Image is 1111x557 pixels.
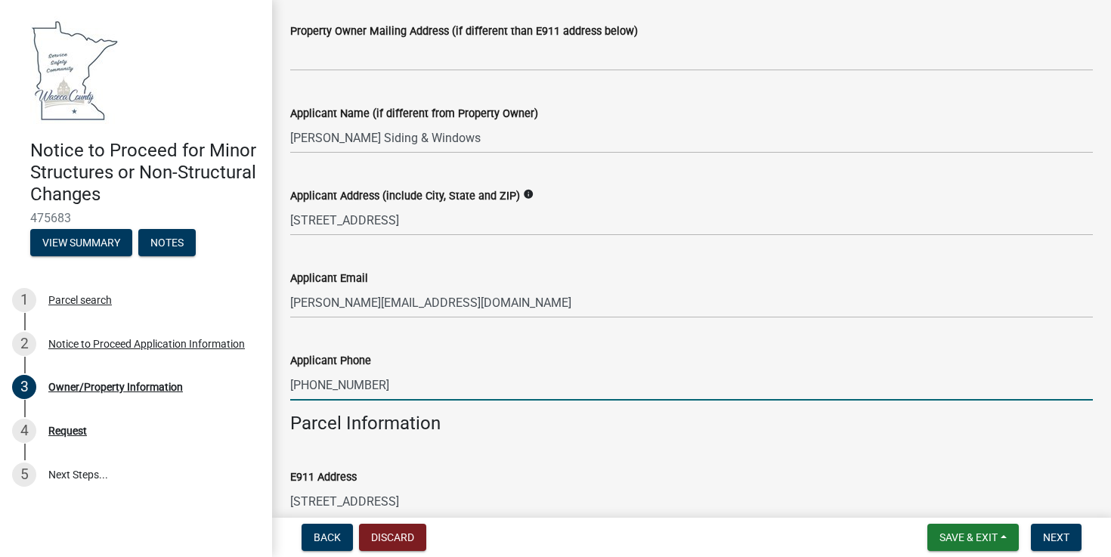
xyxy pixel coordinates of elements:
[302,524,353,551] button: Back
[314,531,341,543] span: Back
[359,524,426,551] button: Discard
[290,109,538,119] label: Applicant Name (if different from Property Owner)
[48,425,87,436] div: Request
[12,288,36,312] div: 1
[12,375,36,399] div: 3
[138,229,196,256] button: Notes
[523,189,534,200] i: info
[290,413,1093,435] h4: Parcel Information
[290,356,371,367] label: Applicant Phone
[30,140,260,205] h4: Notice to Proceed for Minor Structures or Non-Structural Changes
[290,26,638,37] label: Property Owner Mailing Address (if different than E911 address below)
[1043,531,1069,543] span: Next
[12,419,36,443] div: 4
[1031,524,1082,551] button: Next
[12,332,36,356] div: 2
[939,531,998,543] span: Save & Exit
[12,463,36,487] div: 5
[48,382,183,392] div: Owner/Property Information
[48,339,245,349] div: Notice to Proceed Application Information
[290,191,520,202] label: Applicant Address (include City, State and ZIP)
[138,238,196,250] wm-modal-confirm: Notes
[30,238,132,250] wm-modal-confirm: Summary
[927,524,1019,551] button: Save & Exit
[30,229,132,256] button: View Summary
[290,274,368,284] label: Applicant Email
[290,472,357,483] label: E911 Address
[30,16,119,124] img: Waseca County, Minnesota
[30,211,242,225] span: 475683
[48,295,112,305] div: Parcel search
